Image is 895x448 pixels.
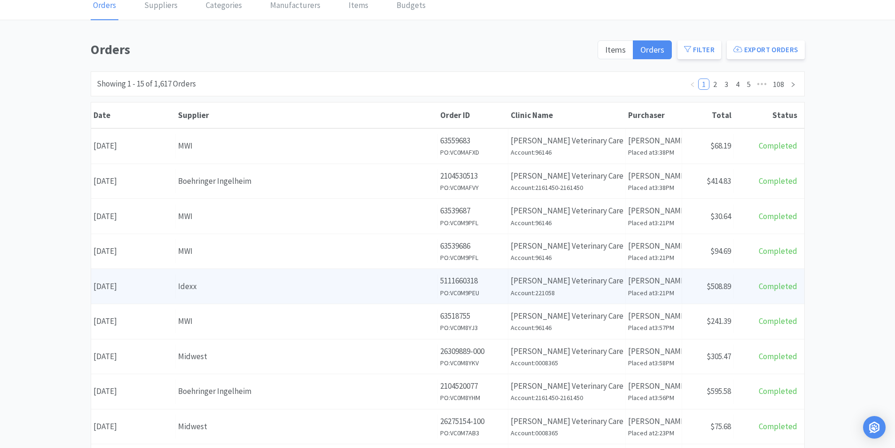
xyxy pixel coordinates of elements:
p: [PERSON_NAME] Veterinary Care [511,275,623,287]
li: 4 [732,79,743,90]
li: 1 [698,79,709,90]
div: [DATE] [91,275,176,299]
h6: PO: VC0M8YJ3 [440,322,506,333]
span: Items [605,44,626,55]
span: Completed [759,176,797,186]
h6: Placed at 3:38PM [628,182,679,193]
p: [PERSON_NAME] [628,275,679,287]
div: [DATE] [91,309,176,333]
i: icon: right [790,82,796,87]
h6: Account: 2161450-2161450 [511,182,623,193]
p: [PERSON_NAME] Veterinary Care [511,170,623,182]
p: 63518755 [440,310,506,322]
i: icon: left [690,82,695,87]
h6: Account: 96146 [511,147,623,157]
h6: Placed at 3:57PM [628,322,679,333]
p: [PERSON_NAME] [628,134,679,147]
h6: Account: 2161450-2161450 [511,393,623,403]
h6: Account: 0008365 [511,358,623,368]
span: $30.64 [710,211,731,221]
span: $414.83 [707,176,731,186]
a: 3 [721,79,732,89]
h6: PO: VC0M9PFL [440,218,506,228]
p: [PERSON_NAME] Veterinary Care [511,415,623,428]
div: Total [685,110,732,120]
p: 63539687 [440,204,506,217]
p: [PERSON_NAME] Veterinary Care [511,204,623,217]
p: [PERSON_NAME] [628,310,679,322]
h6: Placed at 3:21PM [628,288,679,298]
span: Completed [759,316,797,326]
span: $75.68 [710,421,731,432]
span: $94.69 [710,246,731,256]
span: Orders [640,44,664,55]
button: Export Orders [727,40,805,59]
li: 5 [743,79,755,90]
div: [DATE] [91,415,176,439]
span: Completed [759,246,797,256]
h6: PO: VC0M9PEU [440,288,506,298]
span: Completed [759,211,797,221]
h6: Account: 96146 [511,218,623,228]
div: MWI [178,245,435,258]
p: [PERSON_NAME] Veterinary Care [511,134,623,147]
p: [PERSON_NAME] Veterinary Care [511,345,623,358]
span: Completed [759,351,797,362]
div: [DATE] [91,169,176,193]
div: Order ID [440,110,506,120]
p: [PERSON_NAME] [628,170,679,182]
h6: PO: VC0M8YHM [440,393,506,403]
div: Boehringer Ingelheim [178,385,435,398]
a: 2 [710,79,720,89]
span: $508.89 [707,281,731,291]
h6: PO: VC0M9PFL [440,252,506,263]
p: 2104530513 [440,170,506,182]
div: Supplier [178,110,436,120]
span: Completed [759,141,797,151]
p: 2104520077 [440,380,506,393]
p: 63539686 [440,240,506,252]
div: [DATE] [91,379,176,403]
h1: Orders [91,39,592,60]
li: Next Page [787,79,799,90]
span: $305.47 [707,351,731,362]
h6: Placed at 2:23PM [628,428,679,438]
li: 3 [721,79,732,90]
h6: Placed at 3:58PM [628,358,679,368]
span: Completed [759,421,797,432]
div: [DATE] [91,134,176,158]
div: Midwest [178,350,435,363]
h6: Placed at 3:56PM [628,393,679,403]
div: Midwest [178,420,435,433]
h6: Account: 96146 [511,252,623,263]
p: [PERSON_NAME] [628,345,679,358]
a: 108 [770,79,787,89]
div: Boehringer Ingelheim [178,175,435,188]
p: 5111660318 [440,275,506,287]
h6: Account: 0008365 [511,428,623,438]
button: Filter [677,40,721,59]
p: [PERSON_NAME] [628,240,679,252]
span: $68.19 [710,141,731,151]
p: [PERSON_NAME] Veterinary Care [511,380,623,393]
p: [PERSON_NAME] [628,415,679,428]
h6: PO: VC0M8YKV [440,358,506,368]
div: [DATE] [91,239,176,263]
div: [DATE] [91,204,176,228]
h6: Account: 221058 [511,288,623,298]
div: Open Intercom Messenger [863,416,886,439]
p: [PERSON_NAME] Veterinary Care [511,240,623,252]
a: 1 [699,79,709,89]
div: Purchaser [628,110,680,120]
p: [PERSON_NAME] [628,380,679,393]
div: Showing 1 - 15 of 1,617 Orders [97,78,196,90]
h6: Account: 96146 [511,322,623,333]
div: MWI [178,140,435,152]
div: Date [93,110,173,120]
h6: PO: VC0M7AB3 [440,428,506,438]
div: Status [736,110,797,120]
div: MWI [178,315,435,328]
div: Clinic Name [511,110,623,120]
a: 4 [732,79,743,89]
h6: Placed at 3:38PM [628,147,679,157]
